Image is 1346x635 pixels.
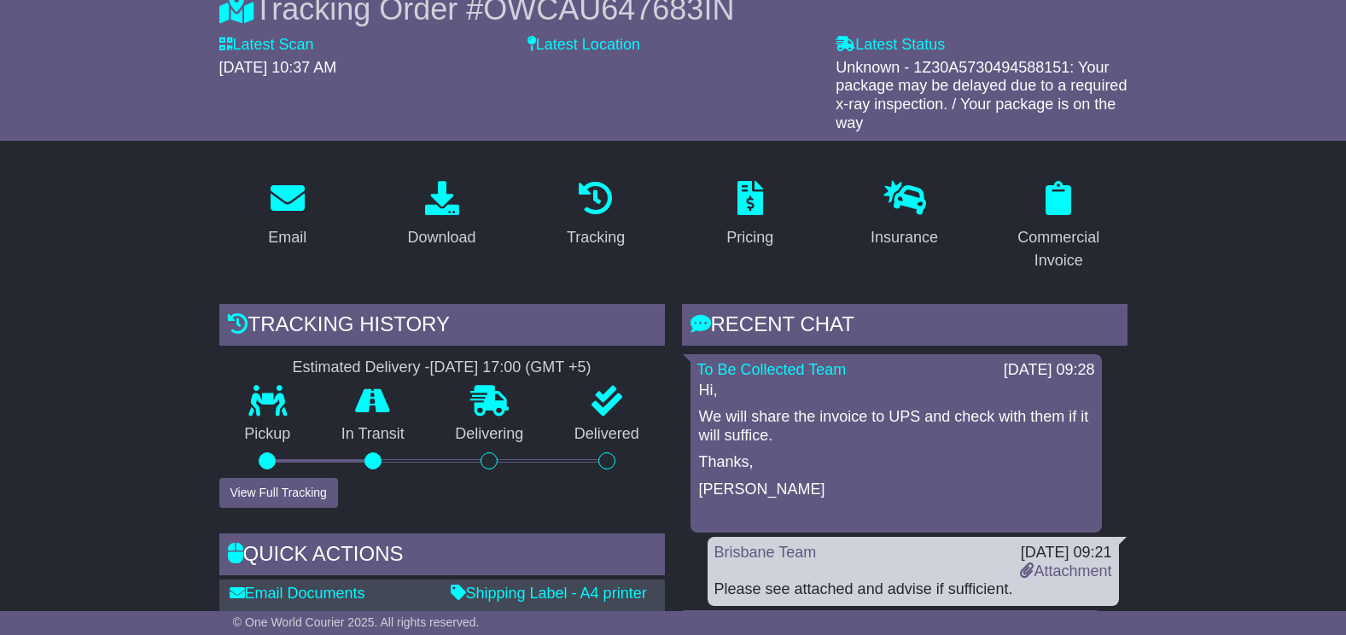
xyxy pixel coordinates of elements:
p: In Transit [316,425,430,444]
div: Email [268,226,306,249]
div: Estimated Delivery - [219,358,665,377]
span: © One World Courier 2025. All rights reserved. [233,615,480,629]
div: Download [407,226,475,249]
button: View Full Tracking [219,478,338,508]
label: Latest Status [836,36,945,55]
p: Pickup [219,425,317,444]
span: [DATE] 10:37 AM [219,59,337,76]
label: Latest Scan [219,36,314,55]
div: Quick Actions [219,533,665,580]
p: Delivering [430,425,550,444]
span: Unknown - 1Z30A5730494588151: Your package may be delayed due to a required x-ray inspection. / Y... [836,59,1127,131]
a: Pricing [715,175,784,255]
a: Tracking [556,175,636,255]
a: Download [396,175,487,255]
div: [DATE] 09:28 [1004,361,1095,380]
a: Email Documents [230,585,365,602]
label: Latest Location [527,36,640,55]
div: [DATE] 17:00 (GMT +5) [430,358,591,377]
div: Pricing [726,226,773,249]
p: [PERSON_NAME] [699,481,1093,499]
a: Attachment [1020,562,1111,580]
a: Brisbane Team [714,544,817,561]
div: Insurance [871,226,938,249]
p: Delivered [549,425,665,444]
a: To Be Collected Team [697,361,847,378]
a: Email [257,175,318,255]
p: Hi, [699,382,1093,400]
p: Thanks, [699,453,1093,472]
div: Tracking [567,226,625,249]
div: Tracking history [219,304,665,350]
a: Insurance [859,175,949,255]
div: RECENT CHAT [682,304,1127,350]
a: Commercial Invoice [990,175,1127,278]
div: [DATE] 09:21 [1020,544,1111,562]
a: Shipping Label - A4 printer [451,585,647,602]
div: Commercial Invoice [1001,226,1116,272]
p: We will share the invoice to UPS and check with them if it will suffice. [699,408,1093,445]
div: Please see attached and advise if sufficient. [714,580,1112,599]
